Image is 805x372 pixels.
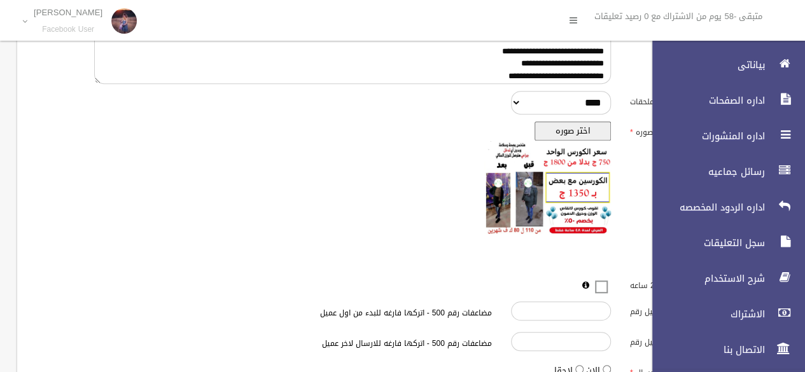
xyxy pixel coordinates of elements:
a: رسائل جماعيه [641,158,805,186]
span: الاتصال بنا [641,343,769,356]
h6: مضاعفات رقم 500 - اتركها فارغه للبدء من اول عميل [213,309,492,317]
span: اداره الصفحات [641,94,769,107]
label: ارسال ملحقات [620,91,739,109]
a: سجل التعليقات [641,229,805,257]
h6: مضاعفات رقم 500 - اتركها فارغه للارسال لاخر عميل [213,340,492,348]
img: معاينه الصوره [484,141,611,268]
small: Facebook User [34,25,102,34]
span: رسائل جماعيه [641,165,769,178]
span: اداره المنشورات [641,130,769,142]
span: شرح الاستخدام [641,272,769,285]
span: بياناتى [641,59,769,71]
label: المتفاعلين اخر 24 ساعه [620,275,739,293]
a: الاشتراك [641,300,805,328]
a: اداره المنشورات [641,122,805,150]
button: اختر صوره [535,121,611,141]
label: صوره [620,121,739,139]
p: [PERSON_NAME] [34,8,102,17]
a: اداره الصفحات [641,86,805,114]
span: الاشتراك [641,308,769,320]
a: اداره الردود المخصصه [641,193,805,221]
a: بياناتى [641,51,805,79]
span: اداره الردود المخصصه [641,201,769,214]
label: التوقف عند عميل رقم [620,332,739,350]
span: سجل التعليقات [641,237,769,249]
label: البدء من عميل رقم [620,301,739,319]
a: الاتصال بنا [641,336,805,364]
a: شرح الاستخدام [641,265,805,293]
